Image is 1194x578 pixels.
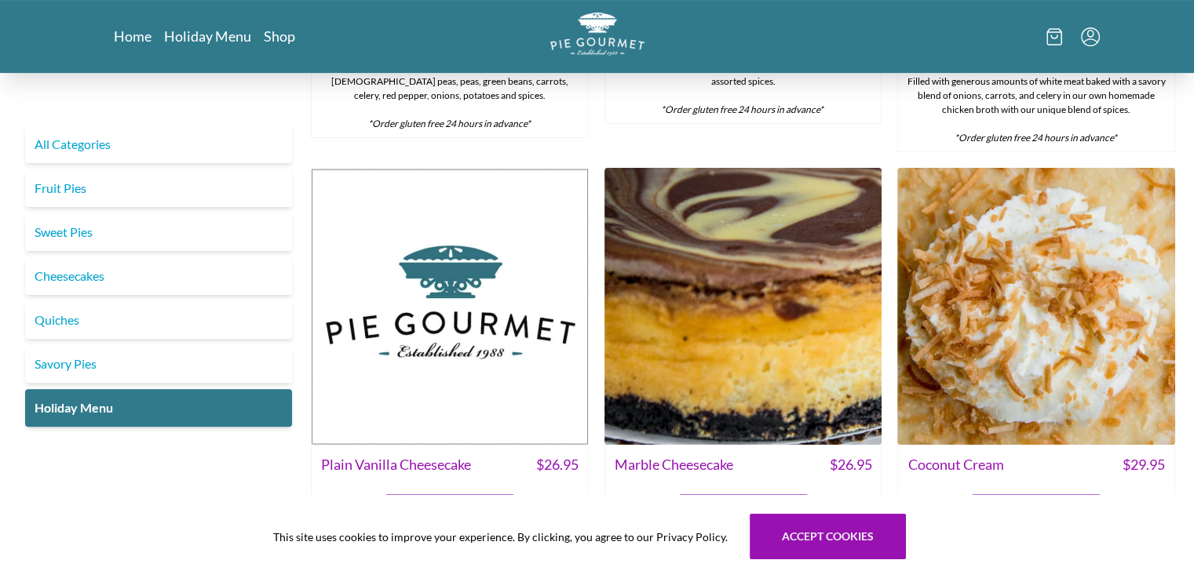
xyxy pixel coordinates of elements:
a: Quiches [25,301,292,339]
em: *Order gluten free 24 hours in advance* [661,104,823,115]
span: Plain Vanilla Cheesecake [321,454,471,475]
div: Probably the best chicken pot pie this side of the [US_STATE]. Filled with generous amounts of wh... [898,54,1174,151]
button: Menu [1081,27,1100,46]
a: Fruit Pies [25,169,292,207]
span: $ 29.95 [1123,454,1165,475]
a: Cheesecakes [25,257,292,295]
span: This site uses cookies to improve your experience. By clicking, you agree to our Privacy Policy. [273,529,728,545]
div: Bacon, ham, fresh eggs, milk, onions, combine with a blend of assorted spices. [605,54,882,123]
a: Logo [550,13,644,60]
em: *Order gluten free 24 hours in advance* [368,118,531,129]
span: $ 26.95 [536,454,579,475]
a: Sweet Pies [25,213,292,251]
span: Coconut Cream [907,454,1003,475]
a: Holiday Menu [25,389,292,427]
a: Holiday Menu [164,27,251,45]
span: $ 26.95 [829,454,871,475]
img: logo [550,13,644,56]
a: Savory Pies [25,345,292,383]
button: Accept cookies [750,514,906,559]
a: Shop [264,27,295,45]
em: *Order gluten free 24 hours in advance* [955,132,1117,144]
div: Our new vegetarian dinner pie has: black peas, [DEMOGRAPHIC_DATA] peas, peas, green beans, carrot... [312,54,588,137]
img: Marble Cheesecake [604,168,882,445]
a: Home [114,27,152,45]
img: Plain Vanilla Cheesecake [311,168,589,445]
a: All Categories [25,125,292,163]
span: Marble Cheesecake [615,454,733,475]
img: Coconut Cream [897,168,1175,445]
